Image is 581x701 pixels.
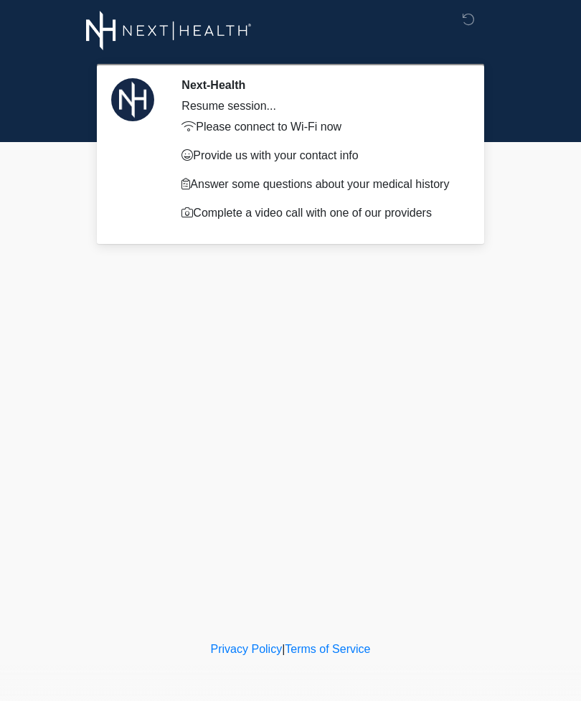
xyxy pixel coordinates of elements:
[181,204,459,222] p: Complete a video call with one of our providers
[181,147,459,164] p: Provide us with your contact info
[181,98,459,115] div: Resume session...
[181,118,459,136] p: Please connect to Wi-Fi now
[282,643,285,655] a: |
[211,643,283,655] a: Privacy Policy
[181,78,459,92] h2: Next-Health
[181,176,459,193] p: Answer some questions about your medical history
[285,643,370,655] a: Terms of Service
[111,78,154,121] img: Agent Avatar
[86,11,252,50] img: Next-Health Logo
